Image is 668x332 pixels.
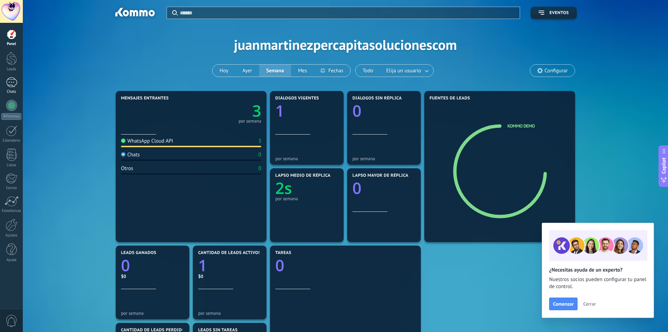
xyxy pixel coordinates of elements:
span: Lapso medio de réplica [275,173,331,178]
span: Elija un usuario [385,66,423,76]
div: $0 [198,273,261,279]
div: por semana [121,311,184,316]
div: WhatsApp Cloud API [121,138,173,144]
div: por semana [275,196,338,201]
button: Mes [291,65,314,77]
text: 2s [275,177,292,199]
span: Leads ganados [121,250,156,255]
div: por semana [238,119,261,123]
div: Listas [1,163,22,168]
button: Semana [259,65,291,77]
div: Panel [1,42,22,46]
span: Comenzar [553,301,574,306]
span: Configurar [545,68,568,74]
div: Otros [121,165,133,172]
text: 0 [275,255,284,276]
div: Chats [121,151,140,158]
div: 0 [258,165,261,172]
span: Fuentes de leads [430,96,470,101]
span: Cerrar [583,301,596,306]
text: 1 [198,255,207,276]
span: Mensajes entrantes [121,96,169,101]
div: Calendario [1,138,22,143]
div: Chats [1,90,22,94]
a: 0 [275,255,416,276]
div: por semana [352,156,416,161]
a: 3 [191,100,261,122]
div: 3 [258,138,261,144]
div: Leads [1,67,22,72]
div: $0 [121,273,184,279]
button: Elija un usuario [380,65,433,77]
text: 0 [121,255,130,276]
div: Estadísticas [1,209,22,213]
a: 1 [198,255,261,276]
div: 0 [258,151,261,158]
text: 3 [252,100,261,122]
a: 0 [121,255,184,276]
text: 1 [275,100,284,122]
span: Tareas [275,250,291,255]
img: Chats [121,152,126,157]
text: 0 [352,177,362,199]
a: Kommo Demo [507,123,535,129]
img: WhatsApp Cloud API [121,138,126,143]
span: Diálogos vigentes [275,96,319,101]
span: Eventos [549,11,569,15]
div: Correo [1,186,22,190]
button: Comenzar [549,298,578,310]
button: Eventos [531,7,577,19]
div: por semana [198,311,261,316]
h2: ¿Necesitas ayuda de un experto? [549,267,647,273]
span: Copilot [660,157,667,174]
text: 0 [352,100,362,122]
span: Lapso mayor de réplica [352,173,408,178]
span: Cantidad de leads activos [198,250,261,255]
div: Ajustes [1,233,22,238]
div: Ayuda [1,258,22,262]
button: Fechas [314,65,350,77]
span: Nuestros socios pueden configurar tu panel de control. [549,276,647,290]
span: Diálogos sin réplica [352,96,402,101]
div: por semana [275,156,338,161]
button: Cerrar [580,299,599,309]
button: Ayer [235,65,259,77]
button: Todo [356,65,380,77]
button: Hoy [212,65,235,77]
div: WhatsApp [1,113,21,120]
